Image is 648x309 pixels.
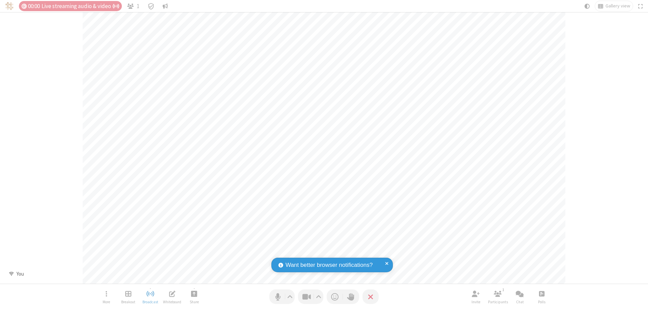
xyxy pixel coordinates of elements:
button: Open shared whiteboard [162,287,182,306]
button: Open participant list [125,1,142,11]
button: Send a reaction [327,289,343,304]
span: Whiteboard [163,300,181,304]
span: 1 [137,3,139,9]
button: End or leave meeting [362,289,379,304]
span: Breakout [121,300,135,304]
button: Open menu [96,287,116,306]
button: Using system theme [582,1,593,11]
span: Broadcast [142,300,158,304]
span: Want better browser notifications? [286,261,373,270]
button: Stop video (⌘+Shift+V) [298,289,323,304]
span: Invite [471,300,480,304]
button: Mute (⌘+Shift+A) [269,289,295,304]
button: Stop broadcast [140,287,160,306]
span: More [103,300,110,304]
button: Open poll [532,287,552,306]
div: 1 [501,287,506,293]
button: Invite participants (⌘+Shift+I) [466,287,486,306]
span: Polls [538,300,545,304]
span: Gallery view [605,3,630,9]
button: Change layout [595,1,633,11]
button: Fullscreen [636,1,646,11]
span: Auto broadcast is active [112,3,119,9]
button: Raise hand [343,289,359,304]
div: You [14,270,26,278]
button: Start sharing [184,287,204,306]
button: Open participant list [488,287,508,306]
button: Audio settings [286,289,295,304]
button: Conversation [160,1,171,11]
span: Live streaming audio & video [42,3,119,9]
button: Manage Breakout Rooms [118,287,138,306]
button: Open chat [510,287,530,306]
div: Meeting details Encryption enabled [144,1,157,11]
span: Participants [488,300,508,304]
span: Share [190,300,199,304]
div: Timer [19,1,122,11]
span: Chat [516,300,524,304]
button: Video setting [314,289,323,304]
span: 00:00 [28,3,40,9]
img: QA Selenium DO NOT DELETE OR CHANGE [5,2,13,10]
